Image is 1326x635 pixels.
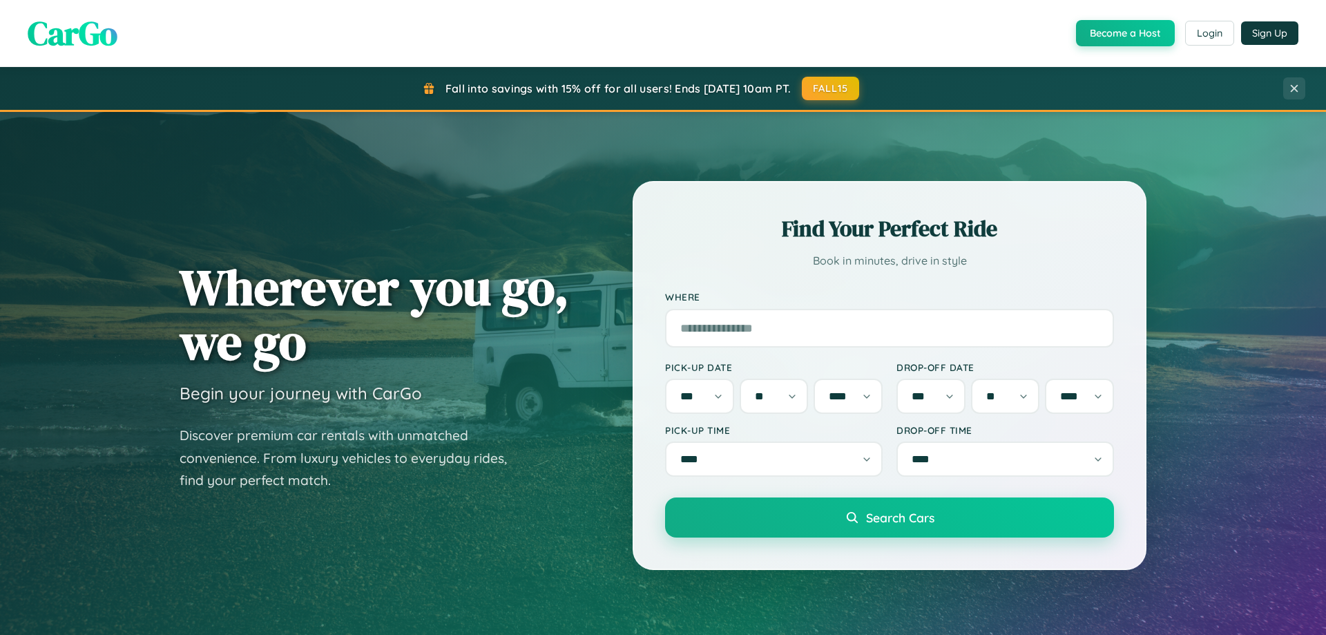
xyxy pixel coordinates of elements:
h1: Wherever you go, we go [180,260,569,369]
label: Drop-off Date [896,361,1114,373]
p: Discover premium car rentals with unmatched convenience. From luxury vehicles to everyday rides, ... [180,424,525,492]
label: Pick-up Time [665,424,883,436]
h2: Find Your Perfect Ride [665,214,1114,244]
span: CarGo [28,10,117,56]
label: Drop-off Time [896,424,1114,436]
button: Search Cars [665,497,1114,538]
button: Login [1185,21,1234,46]
h3: Begin your journey with CarGo [180,383,422,404]
button: Sign Up [1241,21,1298,45]
p: Book in minutes, drive in style [665,251,1114,271]
span: Fall into savings with 15% off for all users! Ends [DATE] 10am PT. [445,82,791,95]
label: Pick-up Date [665,361,883,373]
label: Where [665,292,1114,303]
button: FALL15 [802,77,860,100]
button: Become a Host [1076,20,1175,46]
span: Search Cars [866,510,934,525]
